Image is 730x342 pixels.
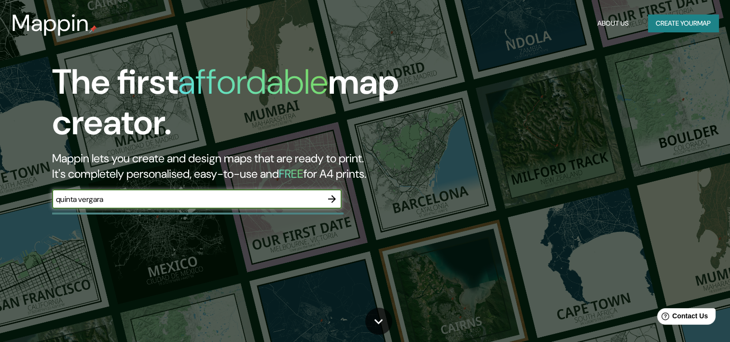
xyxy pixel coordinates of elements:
[52,151,417,182] h2: Mappin lets you create and design maps that are ready to print. It's completely personalised, eas...
[644,304,719,331] iframe: Help widget launcher
[279,166,303,181] h5: FREE
[52,62,417,151] h1: The first map creator.
[178,59,328,104] h1: affordable
[648,14,718,32] button: Create yourmap
[593,14,633,32] button: About Us
[12,10,89,37] h3: Mappin
[52,194,322,205] input: Choose your favourite place
[89,25,97,33] img: mappin-pin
